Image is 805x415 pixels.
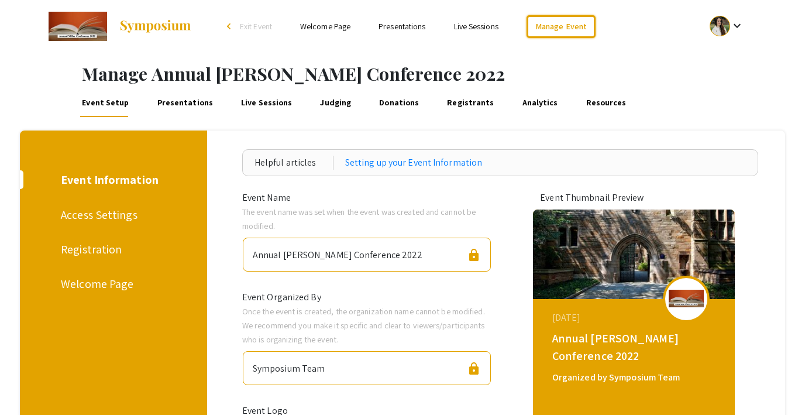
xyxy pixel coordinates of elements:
button: Expand account dropdown [697,13,756,39]
a: Judging [318,89,353,117]
a: Donations [377,89,421,117]
img: Symposium by ForagerOne [119,19,192,33]
img: annual-miller-conference-2022_eventCoverPhoto_f84949__thumb.jpg [533,210,735,299]
img: Annual Miller Conference 2022 [49,12,107,41]
h1: Manage Annual [PERSON_NAME] Conference 2022 [82,63,805,84]
a: Registrants [445,89,496,117]
mat-icon: Expand account dropdown [730,19,744,33]
div: arrow_back_ios [227,23,234,30]
a: Live Sessions [454,21,498,32]
div: Registration [61,241,162,258]
div: Organized by Symposium Team [552,371,718,385]
a: Resources [584,89,628,117]
img: annual-miller-conference-2022_eventLogo_14fd2d_.jpg [669,290,704,307]
a: Setting up your Event Information [345,156,482,170]
div: Annual [PERSON_NAME] Conference 2022 [552,330,718,365]
div: [DATE] [552,311,718,325]
a: Presentations [155,89,215,117]
a: Analytics [520,89,560,117]
a: Event Setup [80,89,131,117]
iframe: Chat [9,362,50,406]
a: Live Sessions [239,89,294,117]
span: Once the event is created, the organization name cannot be modified. We recommend you make it spe... [242,306,485,345]
div: Symposium Team [253,356,325,376]
div: Access Settings [61,206,162,224]
a: Manage Event [527,15,596,38]
a: Annual Miller Conference 2022 [49,12,192,41]
a: Welcome Page [300,21,350,32]
div: Helpful articles [254,156,333,170]
span: lock [467,248,481,262]
a: Presentations [379,21,425,32]
div: Event Thumbnail Preview [540,191,727,205]
div: Welcome Page [61,275,162,293]
span: Exit Event [240,21,272,32]
div: Event Information [61,171,162,188]
span: The event name was set when the event was created and cannot be modified. [242,206,476,231]
div: Annual [PERSON_NAME] Conference 2022 [253,243,423,262]
div: Event Name [233,191,500,205]
div: Event Organized By [233,290,500,304]
span: lock [467,362,481,376]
